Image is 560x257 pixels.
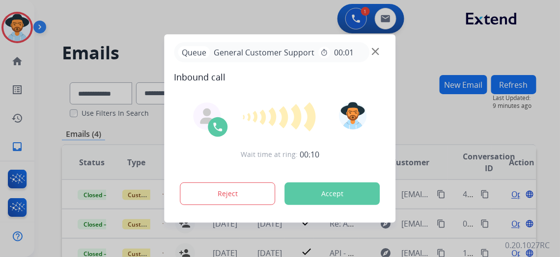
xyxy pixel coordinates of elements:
[372,48,379,55] img: close-button
[339,102,366,129] img: avatar
[178,46,210,58] p: Queue
[241,150,298,159] span: Wait time at ring:
[300,149,319,160] span: 00:10
[210,47,319,58] span: General Customer Support
[199,108,215,124] img: agent-avatar
[505,239,550,251] p: 0.20.1027RC
[212,121,224,133] img: call-icon
[285,182,380,205] button: Accept
[174,70,386,84] span: Inbound call
[335,47,354,58] span: 00:01
[321,49,329,56] mat-icon: timer
[180,182,276,205] button: Reject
